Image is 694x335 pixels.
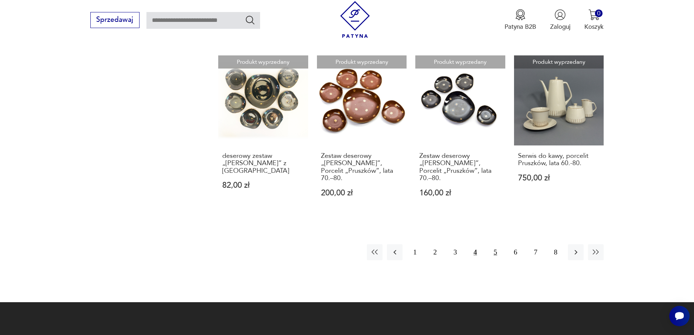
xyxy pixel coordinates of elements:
iframe: Smartsupp widget button [669,306,690,326]
button: Zaloguj [550,9,571,31]
p: 82,00 zł [222,182,304,189]
div: 0 [595,9,603,17]
button: 5 [487,244,503,260]
button: 7 [528,244,544,260]
p: Zaloguj [550,23,571,31]
a: Produkt wyprzedanyZestaw deserowy „Ryszard”, Porcelit „Pruszków”, lata 70.–80.Zestaw deserowy „[P... [415,55,505,214]
img: Ikona koszyka [588,9,600,20]
p: 200,00 zł [321,189,403,197]
h3: Zestaw deserowy „[PERSON_NAME]”, Porcelit „Pruszków”, lata 70.–80. [419,152,501,182]
p: 750,00 zł [518,174,600,182]
button: 8 [548,244,564,260]
button: 6 [507,244,523,260]
h3: Serwis do kawy, porcelit Pruszków, lata 60.-80. [518,152,600,167]
button: Szukaj [245,15,255,25]
img: Patyna - sklep z meblami i dekoracjami vintage [337,1,373,38]
a: Produkt wyprzedanydeserowy zestaw „Ryszard” z Pruszkowadeserowy zestaw „[PERSON_NAME]” z [GEOGRAP... [218,55,308,214]
button: 1 [407,244,423,260]
a: Produkt wyprzedanyZestaw deserowy „Ryszard”, Porcelit „Pruszków”, lata 70.–80.Zestaw deserowy „[P... [317,55,407,214]
button: 3 [447,244,463,260]
button: Patyna B2B [505,9,536,31]
button: 4 [467,244,483,260]
button: 2 [427,244,443,260]
a: Produkt wyprzedanySerwis do kawy, porcelit Pruszków, lata 60.-80.Serwis do kawy, porcelit Pruszkó... [514,55,604,214]
a: Ikona medaluPatyna B2B [505,9,536,31]
p: Koszyk [584,23,604,31]
button: 0Koszyk [584,9,604,31]
a: Sprzedawaj [90,17,140,23]
p: Patyna B2B [505,23,536,31]
h3: deserowy zestaw „[PERSON_NAME]” z [GEOGRAPHIC_DATA] [222,152,304,175]
img: Ikona medalu [515,9,526,20]
img: Ikonka użytkownika [554,9,566,20]
p: 160,00 zł [419,189,501,197]
h3: Zestaw deserowy „[PERSON_NAME]”, Porcelit „Pruszków”, lata 70.–80. [321,152,403,182]
button: Sprzedawaj [90,12,140,28]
